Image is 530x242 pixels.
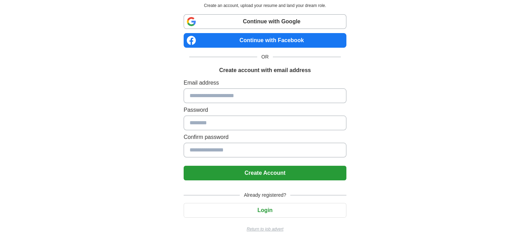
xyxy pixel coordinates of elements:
[184,106,346,114] label: Password
[184,79,346,87] label: Email address
[184,226,346,232] a: Return to job advert
[184,14,346,29] a: Continue with Google
[184,166,346,180] button: Create Account
[240,192,290,199] span: Already registered?
[184,33,346,48] a: Continue with Facebook
[185,2,345,9] p: Create an account, upload your resume and land your dream role.
[219,66,311,75] h1: Create account with email address
[257,53,273,61] span: OR
[184,133,346,141] label: Confirm password
[184,207,346,213] a: Login
[184,203,346,218] button: Login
